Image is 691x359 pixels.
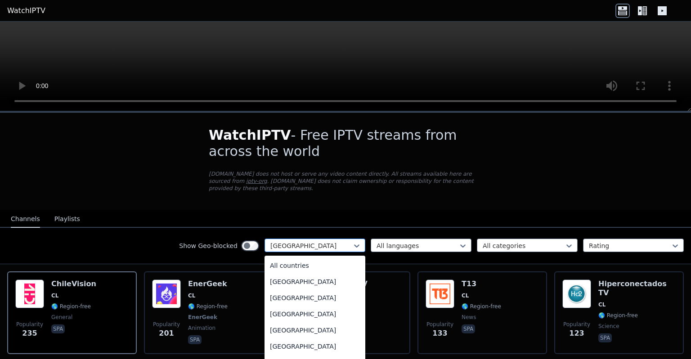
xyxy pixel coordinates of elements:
span: Popularity [426,321,453,328]
h1: - Free IPTV streams from across the world [209,127,482,160]
span: general [51,314,72,321]
span: 🌎 Region-free [188,303,228,310]
span: 201 [159,328,174,339]
div: [GEOGRAPHIC_DATA] [265,290,365,306]
span: CL [598,301,606,308]
img: Hiperconectados TV [562,279,591,308]
div: [GEOGRAPHIC_DATA] [265,306,365,322]
span: CL [462,292,469,299]
div: [GEOGRAPHIC_DATA] [265,274,365,290]
span: Popularity [153,321,180,328]
img: T13 [426,279,454,308]
span: science [598,323,619,330]
span: WatchIPTV [209,127,291,143]
p: spa [462,324,475,333]
button: Channels [11,211,40,228]
span: Popularity [563,321,590,328]
span: 🌎 Region-free [462,303,501,310]
div: [GEOGRAPHIC_DATA] [265,322,365,338]
a: WatchIPTV [7,5,45,16]
span: 235 [22,328,37,339]
button: Playlists [54,211,80,228]
span: CL [188,292,195,299]
span: 🌎 Region-free [598,312,638,319]
p: spa [598,333,612,342]
h6: ChileVision [51,279,96,288]
span: EnerGeek [188,314,217,321]
p: [DOMAIN_NAME] does not host or serve any video content directly. All streams available here are s... [209,170,482,192]
h6: EnerGeek [188,279,228,288]
img: EnerGeek [152,279,181,308]
p: spa [188,335,202,344]
p: spa [51,324,65,333]
img: ChileVision [15,279,44,308]
div: [GEOGRAPHIC_DATA] [265,338,365,355]
span: news [462,314,476,321]
span: 🌎 Region-free [51,303,91,310]
div: All countries [265,257,365,274]
span: 123 [569,328,584,339]
span: Popularity [16,321,43,328]
a: iptv-org [246,178,267,184]
h6: Hiperconectados TV [598,279,676,297]
label: Show Geo-blocked [179,241,238,250]
h6: T13 [462,279,501,288]
span: 133 [432,328,447,339]
span: CL [51,292,58,299]
span: animation [188,324,215,332]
